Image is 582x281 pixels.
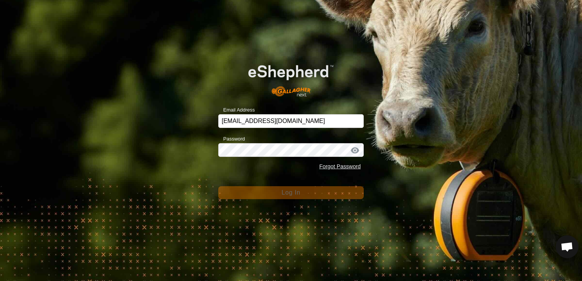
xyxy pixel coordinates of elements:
input: Email Address [218,114,364,128]
a: Open chat [556,235,579,258]
button: Log In [218,186,364,199]
label: Password [218,135,245,143]
img: E-shepherd Logo [233,53,349,102]
label: Email Address [218,106,255,114]
span: Log In [281,189,300,196]
a: Forgot Password [319,163,361,169]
